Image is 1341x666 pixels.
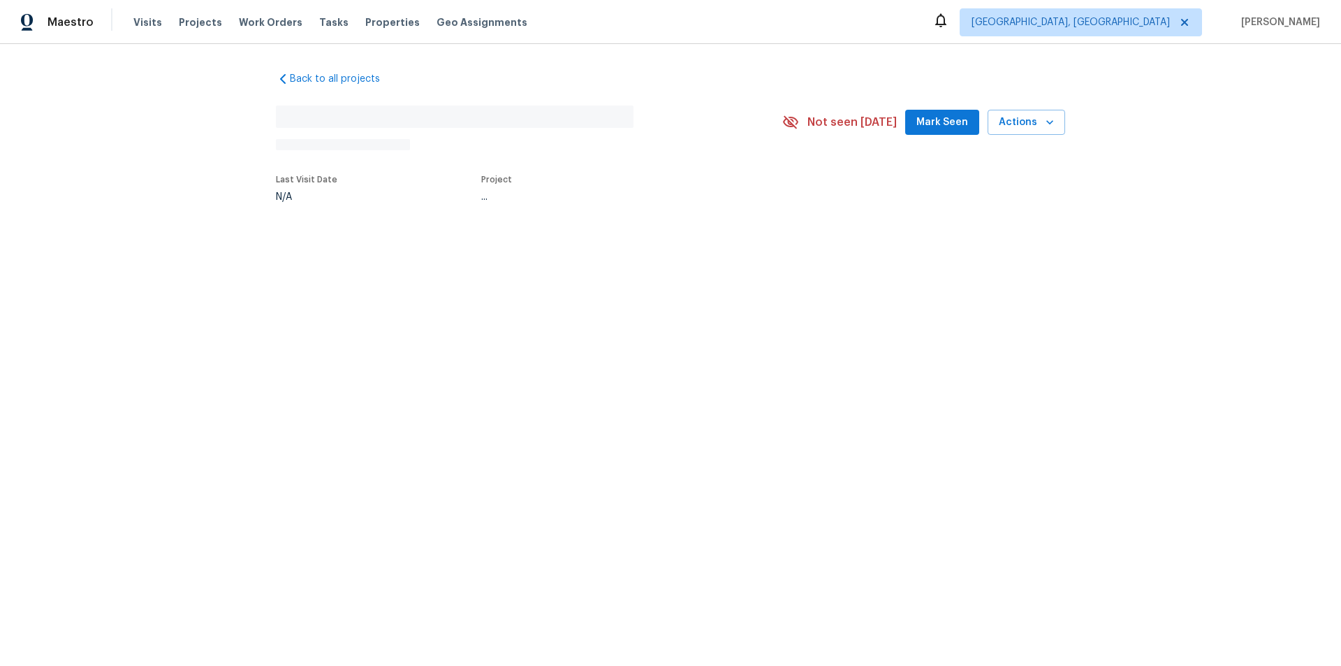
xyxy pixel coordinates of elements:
[276,175,337,184] span: Last Visit Date
[988,110,1065,136] button: Actions
[133,15,162,29] span: Visits
[239,15,302,29] span: Work Orders
[365,15,420,29] span: Properties
[481,175,512,184] span: Project
[916,114,968,131] span: Mark Seen
[437,15,527,29] span: Geo Assignments
[999,114,1054,131] span: Actions
[179,15,222,29] span: Projects
[481,192,749,202] div: ...
[276,192,337,202] div: N/A
[319,17,349,27] span: Tasks
[905,110,979,136] button: Mark Seen
[47,15,94,29] span: Maestro
[972,15,1170,29] span: [GEOGRAPHIC_DATA], [GEOGRAPHIC_DATA]
[276,72,410,86] a: Back to all projects
[1236,15,1320,29] span: [PERSON_NAME]
[807,115,897,129] span: Not seen [DATE]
